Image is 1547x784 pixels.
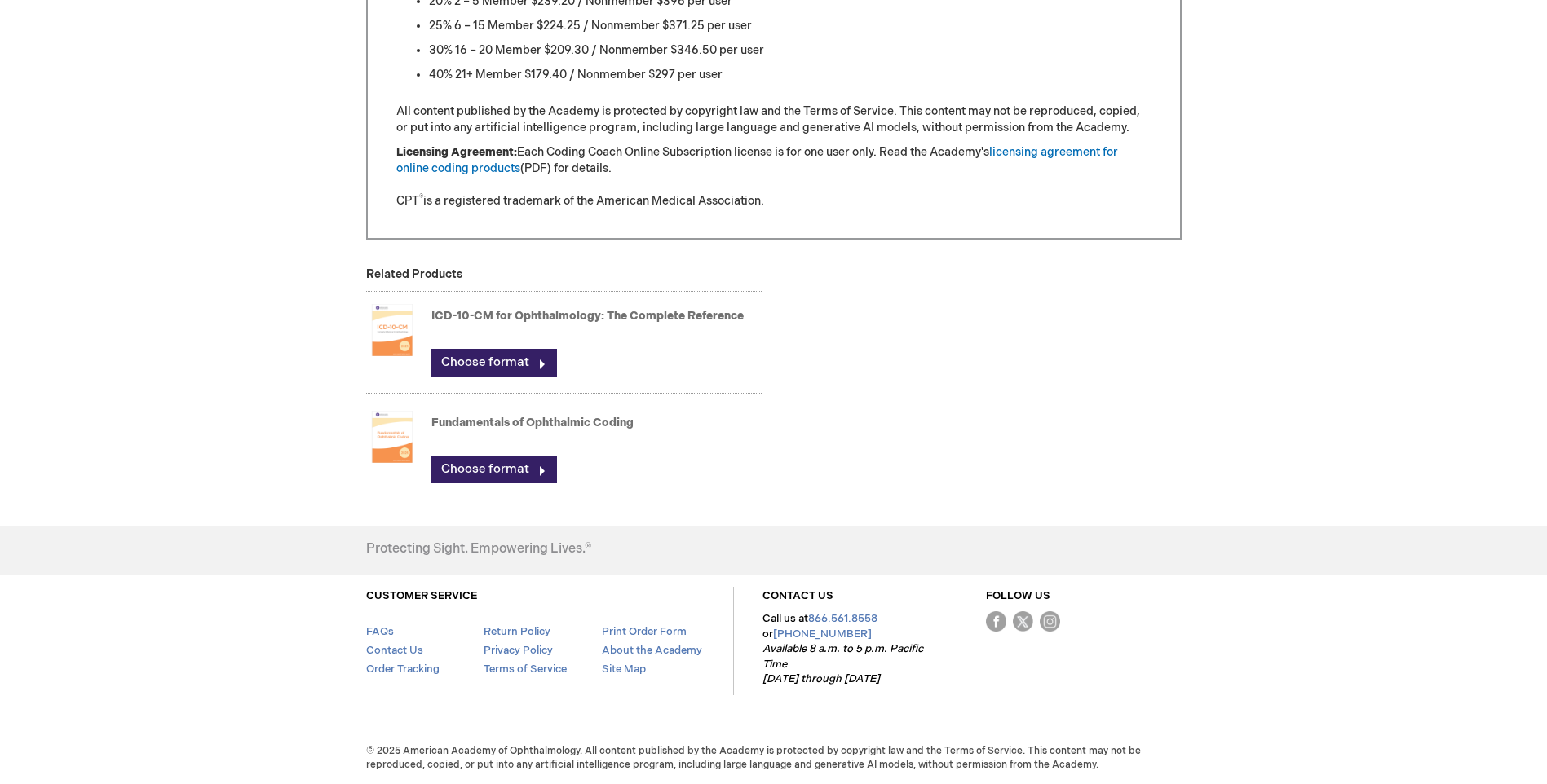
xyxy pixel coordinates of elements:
[366,267,462,281] strong: Related Products
[429,67,1151,83] li: 40% 21+ Member $179.40 / Nonmember $297 per user
[366,663,440,676] a: Order Tracking
[773,628,872,641] a: [PHONE_NUMBER]
[366,589,477,602] a: CUSTOMER SERVICE
[762,642,923,685] em: Available 8 a.m. to 5 p.m. Pacific Time [DATE] through [DATE]
[1040,611,1060,632] img: instagram
[429,18,1151,34] li: 25% 6 – 15 Member $224.25 / Nonmember $371.25 per user
[366,644,423,657] a: Contact Us
[429,42,1151,59] li: 30% 16 – 20 Member $209.30 / Nonmember $346.50 per user
[431,309,744,323] a: ICD-10-CM for Ophthalmology: The Complete Reference
[366,542,591,557] h4: Protecting Sight. Empowering Lives.®
[431,349,557,377] a: Choose format
[602,644,702,657] a: About the Academy
[419,193,423,203] sup: ®
[396,144,1151,209] p: Each Coding Coach Online Subscription license is for one user only. Read the Academy's (PDF) for ...
[366,625,394,638] a: FAQs
[354,744,1194,772] span: © 2025 American Academy of Ophthalmology. All content published by the Academy is protected by co...
[366,297,418,363] img: ICD-10-CM for Ophthalmology: The Complete Reference
[762,611,928,687] p: Call us at or
[484,644,553,657] a: Privacy Policy
[986,611,1006,632] img: Facebook
[762,589,833,602] a: CONTACT US
[602,625,687,638] a: Print Order Form
[1013,611,1033,632] img: Twitter
[808,612,877,625] a: 866.561.8558
[431,456,557,483] a: Choose format
[366,404,418,469] img: Fundamentals of Ophthalmic Coding
[602,663,646,676] a: Site Map
[396,104,1151,136] p: All content published by the Academy is protected by copyright law and the Terms of Service. This...
[396,145,517,159] strong: Licensing Agreement:
[986,589,1050,602] a: FOLLOW US
[484,663,567,676] a: Terms of Service
[431,416,634,429] a: Fundamentals of Ophthalmic Coding
[484,625,550,638] a: Return Policy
